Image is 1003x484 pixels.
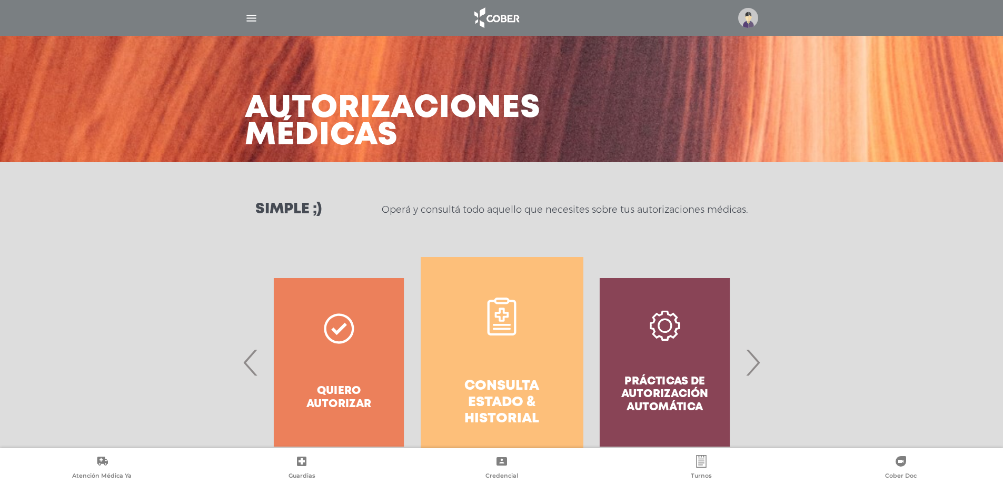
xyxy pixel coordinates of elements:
span: Guardias [289,472,315,481]
img: Cober_menu-lines-white.svg [245,12,258,25]
img: profile-placeholder.svg [738,8,758,28]
span: Atención Médica Ya [72,472,132,481]
img: logo_cober_home-white.png [469,5,524,31]
a: Turnos [601,455,801,482]
a: Atención Médica Ya [2,455,202,482]
a: Guardias [202,455,401,482]
a: Consulta estado & historial [421,257,583,468]
h3: Simple ;) [255,202,322,217]
h4: Consulta estado & historial [440,378,564,428]
span: Credencial [485,472,518,481]
span: Cober Doc [885,472,917,481]
span: Turnos [691,472,712,481]
span: Previous [241,334,261,391]
a: Credencial [402,455,601,482]
h3: Autorizaciones médicas [245,95,541,150]
span: Next [742,334,763,391]
a: Cober Doc [801,455,1001,482]
p: Operá y consultá todo aquello que necesites sobre tus autorizaciones médicas. [382,203,748,216]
